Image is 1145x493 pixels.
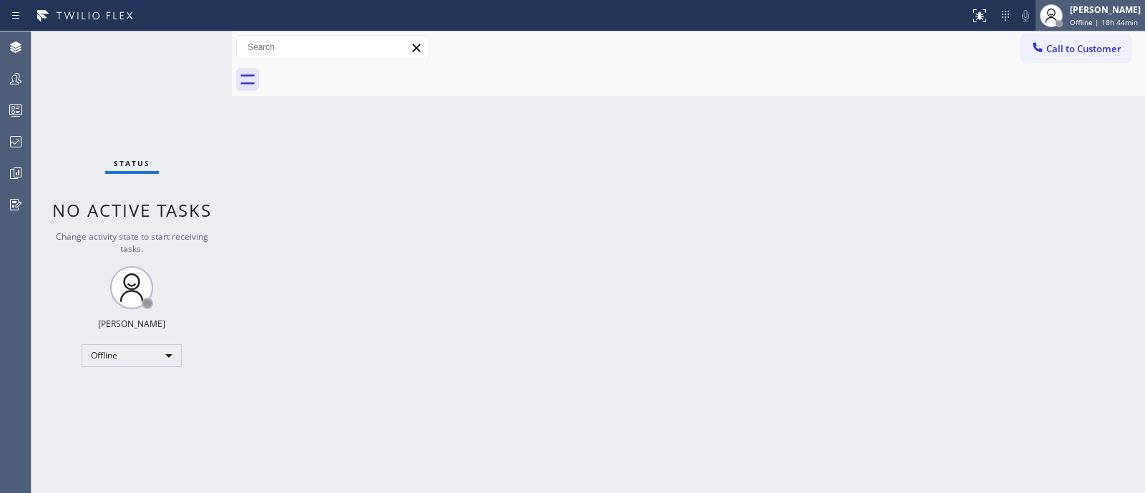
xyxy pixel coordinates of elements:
[98,318,165,330] div: [PERSON_NAME]
[1021,35,1131,62] button: Call to Customer
[82,344,182,367] div: Offline
[1070,4,1141,16] div: [PERSON_NAME]
[56,230,208,255] span: Change activity state to start receiving tasks.
[114,158,150,168] span: Status
[1046,42,1121,55] span: Call to Customer
[237,36,429,59] input: Search
[1015,6,1036,26] button: Mute
[52,198,212,222] span: No active tasks
[1070,17,1138,27] span: Offline | 18h 44min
